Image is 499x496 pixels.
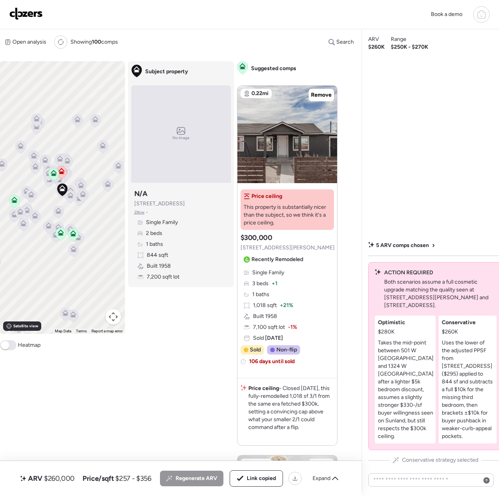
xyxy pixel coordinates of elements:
span: Optimistic [378,319,405,327]
span: Price/sqft [83,474,114,483]
span: $257 - $356 [115,474,151,483]
span: 106 days until sold [249,358,295,365]
span: + 1 [272,280,278,288]
a: Open this area in Google Maps (opens a new window) [2,324,28,334]
span: $260,000 [44,474,75,483]
span: 1 baths [146,240,163,248]
span: This property is substantially nicer than the subject, so we think it's a price ceiling. [244,203,331,227]
span: ACTION REQUIRED [384,269,433,277]
span: Showing comps [70,38,118,46]
img: Logo [9,7,43,20]
span: ARV [368,35,379,43]
h3: N/A [134,189,148,198]
span: Conservative strategy selected [402,456,478,464]
span: [DATE] [264,335,283,341]
span: $280K [378,328,395,336]
span: Conservative [442,319,476,327]
span: Price ceiling [251,192,282,200]
p: Both scenarios assume a full cosmetic upgrade matching the quality seen at [STREET_ADDRESS][PERSO... [384,278,497,309]
span: 0.63mi [251,459,269,467]
p: Uses the lower of the adjusted PPSF from [STREET_ADDRESS] ($295) applied to 844 sf and subtracts ... [442,339,494,440]
span: 7,200 sqft lot [147,273,179,281]
span: 3 beds [252,280,269,288]
span: Range [391,35,406,43]
span: $260K [442,328,458,336]
span: Remove [311,91,332,99]
img: Google [2,324,28,334]
span: [STREET_ADDRESS] [134,200,185,208]
span: Sold [253,334,283,342]
span: [STREET_ADDRESS][PERSON_NAME] [241,244,335,252]
span: -1% [288,323,297,331]
span: + 21% [280,302,293,309]
span: Heatmap [18,341,40,349]
span: Sold [250,346,261,354]
span: 2 beds [146,229,162,237]
span: Expand [313,475,330,482]
p: - Closed [DATE], this fully-remodelled 1,018 sf 3/1 from the same era fetched $300k, setting a co... [248,385,334,431]
span: Open analysis [12,38,46,46]
span: ARV [28,474,42,483]
span: Book a demo [431,11,462,18]
span: Non-flip [276,346,297,354]
span: 5 ARV comps chosen [376,242,429,249]
span: Link copied [247,475,276,482]
span: Single Family [146,219,178,226]
span: No image [172,135,190,141]
a: Terms (opens in new tab) [76,329,87,333]
span: • [146,209,148,215]
span: $250K - $270K [391,43,428,51]
span: Single Family [252,269,284,277]
span: Satellite view [13,323,38,329]
p: Takes the mid-point between 501 W [GEOGRAPHIC_DATA] and 1324 W [GEOGRAPHIC_DATA] after a lighter ... [378,339,434,440]
span: Built 1958 [253,312,277,320]
span: Built 1958 [147,262,171,270]
span: 1 baths [252,291,269,298]
span: Suggested comps [251,65,296,72]
span: 0.22mi [251,90,269,97]
span: Subject property [145,68,188,76]
span: 7,100 sqft lot [253,323,285,331]
span: Search [336,38,354,46]
span: Regenerate ARV [176,475,217,482]
span: 1,018 sqft [253,302,277,309]
h3: $300,000 [241,233,272,242]
button: Map camera controls [105,309,121,325]
strong: Price ceiling [248,385,279,392]
a: Report a map error [91,329,123,333]
span: 100 [92,39,101,45]
span: Recently Remodeled [251,256,303,263]
span: Zillow [134,209,145,215]
span: 844 sqft [147,251,168,259]
span: $260K [368,43,385,51]
button: Map Data [55,328,71,334]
